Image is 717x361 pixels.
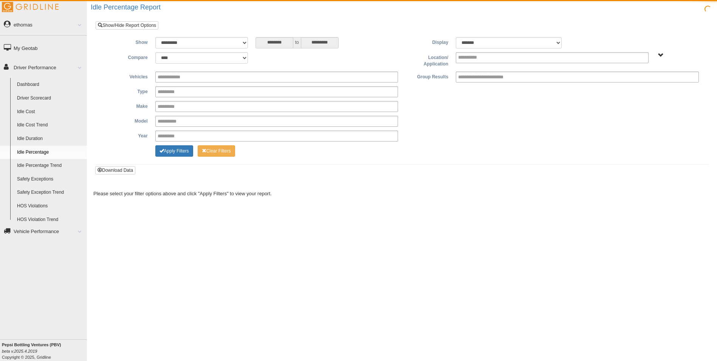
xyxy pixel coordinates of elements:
[402,52,452,68] label: Location/ Application
[402,72,452,81] label: Group Results
[14,132,87,146] a: Idle Duration
[14,213,87,227] a: HOS Violation Trend
[14,159,87,173] a: Idle Percentage Trend
[2,342,61,347] b: Pepsi Bottling Ventures (PBV)
[95,166,135,174] button: Download Data
[14,146,87,159] a: Idle Percentage
[93,191,272,196] span: Please select your filter options above and click "Apply Filters" to view your report.
[101,52,152,61] label: Compare
[96,21,158,30] a: Show/Hide Report Options
[293,37,301,48] span: to
[2,342,87,360] div: Copyright © 2025, Gridline
[101,101,152,110] label: Make
[101,86,152,95] label: Type
[14,105,87,119] a: Idle Cost
[14,118,87,132] a: Idle Cost Trend
[101,37,152,46] label: Show
[2,349,37,353] i: beta v.2025.4.2019
[14,173,87,186] a: Safety Exceptions
[91,4,717,11] h2: Idle Percentage Report
[101,131,152,140] label: Year
[155,145,193,157] button: Change Filter Options
[101,116,152,125] label: Model
[101,72,152,81] label: Vehicles
[14,186,87,199] a: Safety Exception Trend
[14,199,87,213] a: HOS Violations
[14,92,87,105] a: Driver Scorecard
[402,37,452,46] label: Display
[14,78,87,92] a: Dashboard
[2,2,59,12] img: Gridline
[198,145,235,157] button: Change Filter Options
